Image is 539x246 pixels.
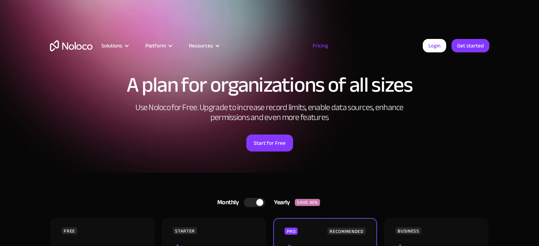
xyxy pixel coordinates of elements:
[145,41,166,50] div: Platform
[50,74,489,96] h1: A plan for organizations of all sizes
[92,41,136,50] div: Solutions
[423,39,446,52] a: Login
[189,41,213,50] div: Resources
[50,40,92,51] a: home
[304,41,337,50] a: Pricing
[395,227,421,234] div: BUSINESS
[327,228,365,235] div: RECOMMENDED
[295,199,320,206] div: SAVE 20%
[451,39,489,52] a: Get started
[208,197,244,208] div: Monthly
[136,41,180,50] div: Platform
[265,197,295,208] div: Yearly
[101,41,122,50] div: Solutions
[180,41,227,50] div: Resources
[285,228,298,235] div: PRO
[246,135,293,151] a: Start for Free
[62,227,77,234] div: FREE
[128,103,411,122] h2: Use Noloco for Free. Upgrade to increase record limits, enable data sources, enhance permissions ...
[173,227,197,234] div: STARTER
